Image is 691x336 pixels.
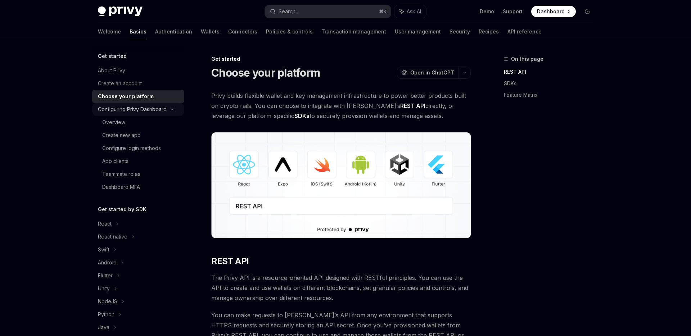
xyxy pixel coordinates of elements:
[92,168,184,181] a: Teammate roles
[155,23,192,40] a: Authentication
[130,23,146,40] a: Basics
[228,23,257,40] a: Connectors
[98,219,112,228] div: React
[98,232,127,241] div: React native
[294,112,310,119] strong: SDKs
[279,7,299,16] div: Search...
[92,155,184,168] a: App clients
[400,102,425,109] strong: REST API
[98,284,110,293] div: Unity
[407,8,421,15] span: Ask AI
[211,55,471,63] div: Get started
[394,5,426,18] button: Ask AI
[582,6,593,17] button: Toggle dark mode
[98,245,109,254] div: Swift
[511,55,543,63] span: On this page
[92,77,184,90] a: Create an account
[98,92,154,101] div: Choose your platform
[266,23,313,40] a: Policies & controls
[98,105,167,114] div: Configuring Privy Dashboard
[504,89,599,101] a: Feature Matrix
[98,310,114,319] div: Python
[92,142,184,155] a: Configure login methods
[537,8,565,15] span: Dashboard
[504,78,599,89] a: SDKs
[410,69,454,76] span: Open in ChatGPT
[98,271,113,280] div: Flutter
[98,52,127,60] h5: Get started
[98,79,142,88] div: Create an account
[98,6,143,17] img: dark logo
[92,116,184,129] a: Overview
[98,258,117,267] div: Android
[379,9,387,14] span: ⌘ K
[211,132,471,238] img: images/Platform2.png
[92,64,184,77] a: About Privy
[98,23,121,40] a: Welcome
[92,181,184,194] a: Dashboard MFA
[98,297,117,306] div: NodeJS
[480,8,494,15] a: Demo
[211,255,249,267] span: REST API
[211,91,471,121] span: Privy builds flexible wallet and key management infrastructure to power better products built on ...
[92,129,184,142] a: Create new app
[531,6,576,17] a: Dashboard
[265,5,391,18] button: Search...⌘K
[397,67,459,79] button: Open in ChatGPT
[395,23,441,40] a: User management
[211,66,320,79] h1: Choose your platform
[102,144,161,153] div: Configure login methods
[507,23,542,40] a: API reference
[98,205,146,214] h5: Get started by SDK
[479,23,499,40] a: Recipes
[102,131,141,140] div: Create new app
[98,323,109,332] div: Java
[504,66,599,78] a: REST API
[450,23,470,40] a: Security
[92,90,184,103] a: Choose your platform
[321,23,386,40] a: Transaction management
[102,118,125,127] div: Overview
[102,157,128,165] div: App clients
[201,23,220,40] a: Wallets
[503,8,523,15] a: Support
[102,183,140,191] div: Dashboard MFA
[98,66,125,75] div: About Privy
[102,170,140,178] div: Teammate roles
[211,273,471,303] span: The Privy API is a resource-oriented API designed with RESTful principles. You can use the API to...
